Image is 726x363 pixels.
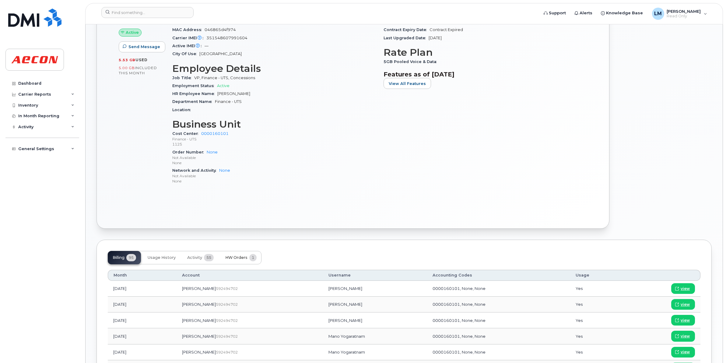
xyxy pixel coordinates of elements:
[172,119,376,130] h3: Business Unit
[217,91,250,96] span: [PERSON_NAME]
[172,27,205,32] span: MAC Address
[172,168,219,173] span: Network and Activity
[433,334,486,339] span: 0000160101, None, None
[172,173,376,178] p: Not Available
[119,66,135,70] span: 5.00 GB
[204,254,214,261] span: 55
[225,255,247,260] span: HW Orders
[433,318,486,323] span: 0000160101, None, None
[108,312,177,328] td: [DATE]
[177,270,323,281] th: Account
[172,142,376,147] p: 1125
[323,312,427,328] td: [PERSON_NAME]
[671,283,695,294] a: view
[119,41,165,52] button: Send Message
[182,318,216,323] span: [PERSON_NAME]
[384,27,430,32] span: Contract Expiry Date
[108,297,177,312] td: [DATE]
[172,36,206,40] span: Carrier IMEI
[199,51,242,56] span: [GEOGRAPHIC_DATA]
[671,347,695,358] a: view
[570,297,624,312] td: Yes
[217,83,230,88] span: Active
[433,286,486,291] span: 0000160101, None, None
[206,36,247,40] span: 351548607991604
[681,349,690,355] span: view
[126,30,139,35] span: Active
[216,302,238,307] span: 592494702
[172,44,205,48] span: Active IMEI
[172,91,217,96] span: HR Employee Name
[671,331,695,341] a: view
[182,286,216,291] span: [PERSON_NAME]
[194,76,255,80] span: VP, Finance - UTS, Concessions
[429,36,442,40] span: [DATE]
[216,286,238,291] span: 592494702
[201,131,229,136] a: 0000160101
[323,297,427,312] td: [PERSON_NAME]
[570,312,624,328] td: Yes
[597,7,647,19] a: Knowledge Base
[323,270,427,281] th: Username
[205,44,209,48] span: —
[119,65,157,76] span: included this month
[205,27,236,32] span: 046865d4f974
[427,270,570,281] th: Accounting Codes
[570,328,624,344] td: Yes
[606,10,643,16] span: Knowledge Base
[671,299,695,310] a: view
[549,10,566,16] span: Support
[128,44,160,50] span: Send Message
[172,63,376,74] h3: Employee Details
[580,10,592,16] span: Alerts
[570,7,597,19] a: Alerts
[249,254,257,261] span: 1
[570,270,624,281] th: Usage
[430,27,463,32] span: Contract Expired
[433,350,486,354] span: 0000160101, None, None
[172,131,201,136] span: Cost Center
[182,350,216,354] span: [PERSON_NAME]
[108,281,177,297] td: [DATE]
[384,71,587,78] h3: Features as of [DATE]
[648,8,711,20] div: Lory Molinar
[384,47,587,58] h3: Rate Plan
[172,76,194,80] span: Job Title
[172,99,215,104] span: Department Name
[681,333,690,339] span: view
[681,286,690,291] span: view
[215,99,242,104] span: Finance - UTS
[681,302,690,307] span: view
[681,318,690,323] span: view
[323,344,427,360] td: Mano Yogaratnam
[172,150,207,154] span: Order Number
[654,10,662,17] span: LM
[172,51,199,56] span: City Of Use
[323,281,427,297] td: [PERSON_NAME]
[216,318,238,323] span: 592494702
[384,78,431,89] button: View All Features
[108,328,177,344] td: [DATE]
[108,270,177,281] th: Month
[433,302,486,307] span: 0000160101, None, None
[182,302,216,307] span: [PERSON_NAME]
[108,344,177,360] td: [DATE]
[207,150,218,154] a: None
[570,344,624,360] td: Yes
[671,315,695,326] a: view
[172,136,376,142] p: Finance - UTS
[384,59,440,64] span: 5GB Pooled Voice & Data
[667,9,701,14] span: [PERSON_NAME]
[172,107,194,112] span: Location
[667,14,701,19] span: Read Only
[323,328,427,344] td: Mano Yogaratnam
[119,58,135,62] span: 5.53 GB
[135,58,148,62] span: used
[172,178,376,184] p: None
[172,155,376,160] p: Not Available
[539,7,570,19] a: Support
[216,350,238,354] span: 592494702
[172,160,376,165] p: None
[172,83,217,88] span: Employment Status
[219,168,230,173] a: None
